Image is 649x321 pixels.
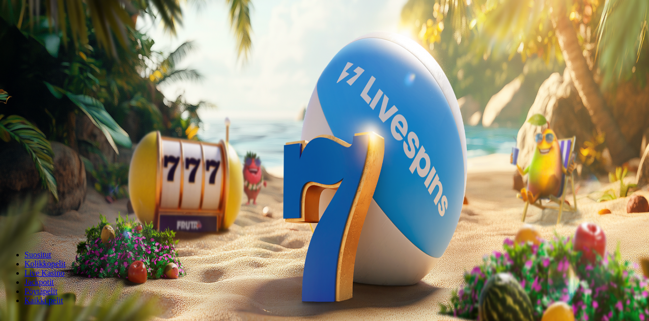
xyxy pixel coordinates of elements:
[4,233,645,305] nav: Lobby
[24,259,66,268] a: Kolikkopelit
[24,287,58,296] a: Pöytäpelit
[24,250,51,259] a: Suositut
[24,296,63,305] span: Kaikki pelit
[24,278,54,286] a: Jackpotit
[24,269,65,277] a: Live Kasino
